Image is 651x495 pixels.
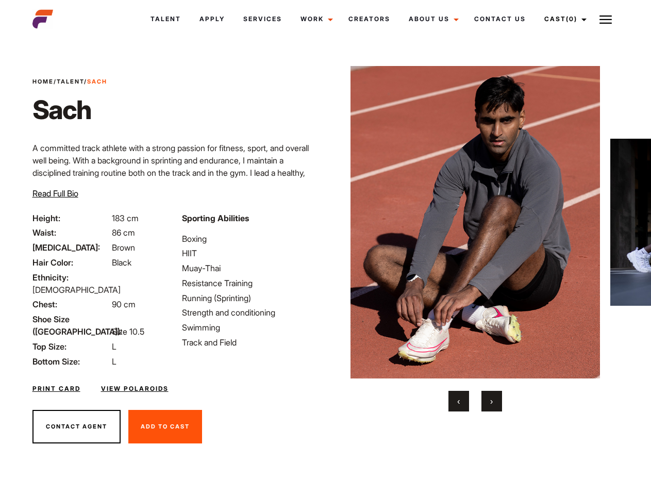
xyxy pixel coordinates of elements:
[32,241,110,254] span: [MEDICAL_DATA]:
[490,396,493,406] span: Next
[566,15,577,23] span: (0)
[182,321,319,334] li: Swimming
[32,77,107,86] span: / /
[32,285,121,295] span: [DEMOGRAPHIC_DATA]
[32,340,110,353] span: Top Size:
[182,213,249,223] strong: Sporting Abilities
[112,356,116,367] span: L
[128,410,202,444] button: Add To Cast
[32,410,121,444] button: Contact Agent
[112,326,144,337] span: Size 10.5
[32,271,110,284] span: Ethnicity:
[32,226,110,239] span: Waist:
[112,299,136,309] span: 90 cm
[457,396,460,406] span: Previous
[87,78,107,85] strong: Sach
[112,213,139,223] span: 183 cm
[32,384,80,393] a: Print Card
[32,78,54,85] a: Home
[399,5,465,33] a: About Us
[101,384,169,393] a: View Polaroids
[182,336,319,349] li: Track and Field
[32,9,53,29] img: cropped-aefm-brand-fav-22-square.png
[182,306,319,319] li: Strength and conditioning
[190,5,234,33] a: Apply
[32,212,110,224] span: Height:
[32,355,110,368] span: Bottom Size:
[465,5,535,33] a: Contact Us
[141,5,190,33] a: Talent
[112,227,135,238] span: 86 cm
[234,5,291,33] a: Services
[141,423,190,430] span: Add To Cast
[599,13,612,26] img: Burger icon
[32,187,78,200] button: Read Full Bio
[339,5,399,33] a: Creators
[182,262,319,274] li: Muay-Thai
[32,256,110,269] span: Hair Color:
[32,298,110,310] span: Chest:
[182,277,319,289] li: Resistance Training
[112,341,116,352] span: L
[32,313,110,338] span: Shoe Size ([GEOGRAPHIC_DATA]):
[32,142,320,204] p: A committed track athlete with a strong passion for fitness, sport, and overall well being. With ...
[112,242,135,253] span: Brown
[182,233,319,245] li: Boxing
[112,257,131,268] span: Black
[32,188,78,199] span: Read Full Bio
[32,94,107,125] h1: Sach
[535,5,593,33] a: Cast(0)
[291,5,339,33] a: Work
[182,247,319,259] li: HIIT
[182,292,319,304] li: Running (Sprinting)
[57,78,84,85] a: Talent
